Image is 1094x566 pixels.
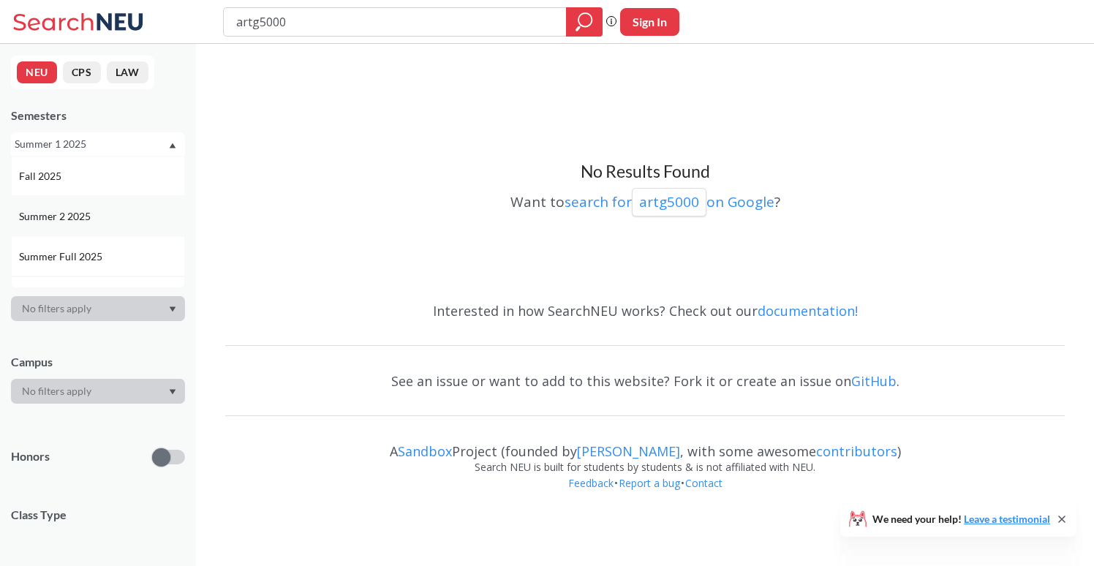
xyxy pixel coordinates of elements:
svg: magnifying glass [576,12,593,32]
div: Campus [11,354,185,370]
button: Sign In [620,8,679,36]
a: Report a bug [618,476,681,490]
span: Summer Full 2025 [19,249,105,265]
p: Honors [11,448,50,465]
svg: Dropdown arrow [169,389,176,395]
div: Dropdown arrow [11,296,185,321]
a: Leave a testimonial [964,513,1050,525]
a: contributors [816,442,897,460]
p: artg5000 [639,192,699,212]
a: documentation! [758,302,858,320]
button: CPS [63,61,101,83]
div: Dropdown arrow [11,379,185,404]
div: Want to ? [225,183,1065,216]
span: We need your help! [872,514,1050,524]
a: Feedback [567,476,614,490]
span: Fall 2025 [19,168,64,184]
h3: No Results Found [225,161,1065,183]
div: Search NEU is built for students by students & is not affiliated with NEU. [225,459,1065,475]
div: Summer 1 2025 [15,136,167,152]
a: Sandbox [398,442,452,460]
svg: Dropdown arrow [169,143,176,148]
span: Summer 2 2025 [19,208,94,224]
span: Class Type [11,507,185,523]
a: Contact [684,476,723,490]
div: magnifying glass [566,7,603,37]
a: [PERSON_NAME] [577,442,680,460]
div: Summer 1 2025Dropdown arrowFall 2025Summer 2 2025Summer Full 2025Summer 1 2025Spring 2025Fall 202... [11,132,185,156]
button: LAW [107,61,148,83]
div: Semesters [11,107,185,124]
a: GitHub [851,372,897,390]
div: • • [225,475,1065,513]
div: A Project (founded by , with some awesome ) [225,430,1065,459]
input: Class, professor, course number, "phrase" [235,10,556,34]
button: NEU [17,61,57,83]
div: See an issue or want to add to this website? Fork it or create an issue on . [225,360,1065,402]
svg: Dropdown arrow [169,306,176,312]
a: search forartg5000on Google [565,192,774,211]
div: Interested in how SearchNEU works? Check out our [225,290,1065,332]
